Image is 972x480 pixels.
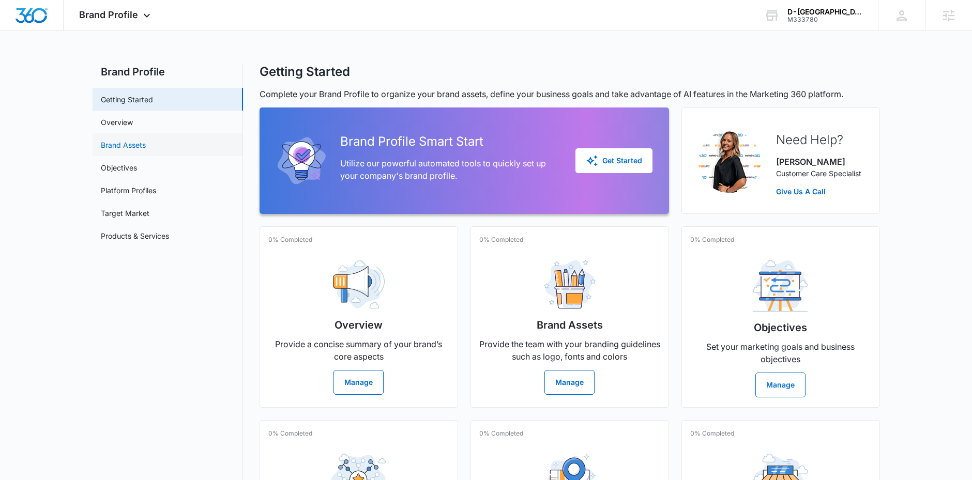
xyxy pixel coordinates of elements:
[93,64,243,80] h2: Brand Profile
[268,429,312,438] p: 0% Completed
[101,185,156,196] a: Platform Profiles
[479,235,523,244] p: 0% Completed
[340,132,559,151] h2: Brand Profile Smart Start
[335,317,383,333] h2: Overview
[575,148,652,173] button: Get Started
[479,429,523,438] p: 0% Completed
[776,186,861,197] a: Give Us A Call
[690,429,734,438] p: 0% Completed
[101,162,137,173] a: Objectives
[340,157,559,182] p: Utilize our powerful automated tools to quickly set up your company's brand profile.
[681,226,880,408] a: 0% CompletedObjectivesSet your marketing goals and business objectivesManage
[776,168,861,179] p: Customer Care Specialist
[479,338,660,363] p: Provide the team with your branding guidelines such as logo, fonts and colors
[787,16,863,23] div: account id
[260,88,880,100] p: Complete your Brand Profile to organize your brand assets, define your business goals and take ad...
[260,226,458,408] a: 0% CompletedOverviewProvide a concise summary of your brand’s core aspectsManage
[776,156,861,168] p: [PERSON_NAME]
[776,131,861,149] h2: Need Help?
[754,320,807,335] h2: Objectives
[101,140,146,150] a: Brand Assets
[79,9,138,20] span: Brand Profile
[101,94,153,105] a: Getting Started
[101,208,149,219] a: Target Market
[260,64,350,80] h1: Getting Started
[101,117,133,128] a: Overview
[787,8,863,16] div: account name
[755,373,806,397] button: Manage
[537,317,603,333] h2: Brand Assets
[268,235,312,244] p: 0% Completed
[690,235,734,244] p: 0% Completed
[101,230,169,241] a: Products & Services
[268,338,449,363] p: Provide a concise summary of your brand’s core aspects
[586,154,642,167] div: Get Started
[470,226,669,408] a: 0% CompletedBrand AssetsProvide the team with your branding guidelines such as logo, fonts and co...
[544,370,595,395] button: Manage
[690,340,871,365] p: Set your marketing goals and business objectives
[333,370,384,395] button: Manage
[698,131,761,193] img: Adriann Freeman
